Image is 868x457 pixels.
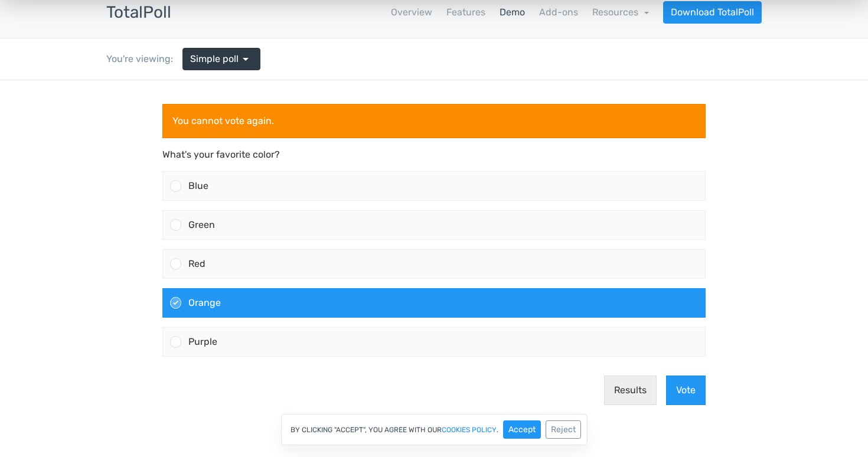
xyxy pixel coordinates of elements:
[446,5,485,19] a: Features
[106,52,182,66] div: You're viewing:
[188,217,221,228] span: Orange
[190,52,239,66] span: Simple poll
[666,295,706,325] button: Vote
[188,100,208,111] span: Blue
[162,24,706,58] div: You cannot vote again.
[592,6,649,18] a: Resources
[539,5,578,19] a: Add-ons
[188,256,217,267] span: Purple
[281,414,588,445] div: By clicking "Accept", you agree with our .
[546,420,581,439] button: Reject
[663,1,762,24] a: Download TotalPoll
[188,139,215,150] span: Green
[188,178,205,189] span: Red
[604,295,657,325] button: Results
[500,5,525,19] a: Demo
[239,52,253,66] span: arrow_drop_down
[442,426,497,433] a: cookies policy
[106,4,171,22] h3: TotalPoll
[391,5,432,19] a: Overview
[182,48,260,70] a: Simple poll arrow_drop_down
[503,420,541,439] button: Accept
[162,67,706,81] p: What's your favorite color?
